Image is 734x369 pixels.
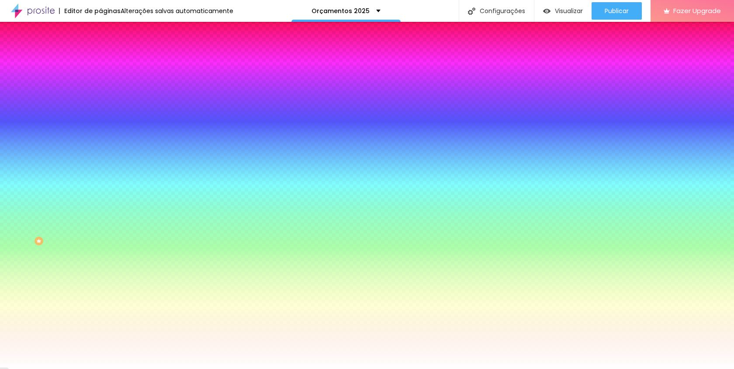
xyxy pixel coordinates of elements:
[543,7,550,15] img: view-1.svg
[59,8,121,14] div: Editor de páginas
[673,7,721,14] span: Fazer Upgrade
[592,2,642,20] button: Publicar
[555,7,583,14] span: Visualizar
[534,2,592,20] button: Visualizar
[605,7,629,14] span: Publicar
[121,8,233,14] div: Alterações salvas automaticamente
[468,7,475,15] img: Icone
[312,8,370,14] p: Orçamentos 2025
